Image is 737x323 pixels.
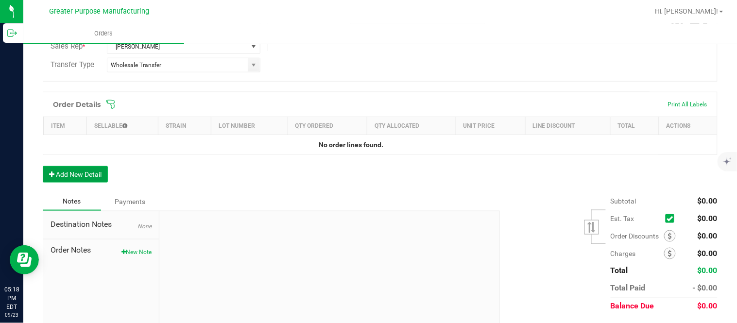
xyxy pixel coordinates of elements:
span: $0.00 [698,266,718,275]
inline-svg: Outbound [7,28,17,38]
span: Calculate excise tax [666,212,679,225]
span: Total Paid [611,284,646,293]
span: None [137,223,152,230]
span: - $0.00 [693,284,718,293]
div: Payments [101,193,159,210]
span: $0.00 [698,231,718,240]
th: Strain [158,117,211,135]
span: Order Discounts [611,232,664,240]
a: Orders [23,23,184,44]
th: Lot Number [211,117,288,135]
span: Order Notes [51,244,152,256]
button: New Note [121,248,152,256]
span: $0.00 [698,196,718,205]
button: Add New Detail [43,166,108,183]
span: [PERSON_NAME] [107,40,248,53]
span: $0.00 [698,249,718,258]
span: Balance Due [611,302,654,311]
th: Line Discount [525,117,610,135]
th: Actions [659,117,717,135]
th: Sellable [87,117,158,135]
strong: No order lines found. [319,141,383,149]
th: Qty Allocated [367,117,456,135]
iframe: Resource center [10,245,39,274]
th: Item [44,117,87,135]
p: 05:18 PM EDT [4,285,19,311]
p: 09/23 [4,311,19,319]
th: Total [611,117,659,135]
span: Est. Tax [611,215,662,222]
span: Hi, [PERSON_NAME]! [655,7,719,15]
h1: Order Details [53,101,101,108]
span: $0.00 [698,214,718,223]
span: Total [611,266,628,275]
div: Notes [43,192,101,211]
th: Unit Price [456,117,525,135]
span: Transfer Type [51,60,94,69]
span: Sales Rep [51,42,83,51]
span: Subtotal [611,197,636,205]
span: $0.00 [698,302,718,311]
th: Qty Ordered [288,117,367,135]
span: Orders [81,29,126,38]
span: Destination Notes [51,219,152,230]
span: Charges [611,250,664,257]
span: Greater Purpose Manufacturing [49,7,149,16]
